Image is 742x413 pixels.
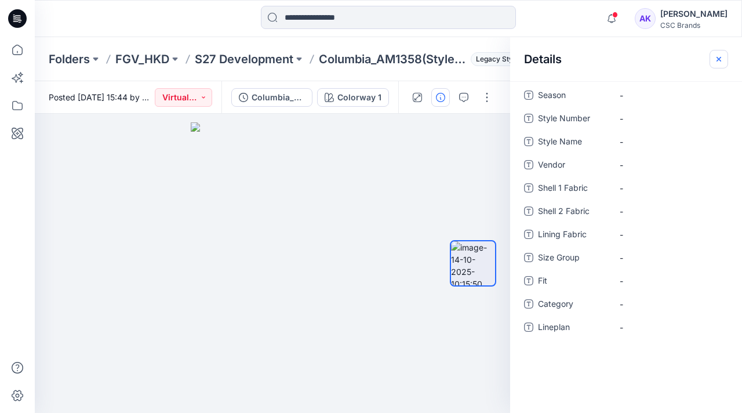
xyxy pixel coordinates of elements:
[337,91,381,104] div: Colorway 1
[620,205,721,218] span: -
[620,275,721,287] span: -
[620,298,721,310] span: -
[49,51,90,67] a: Folders
[115,51,169,67] a: FGV_HKD
[319,51,466,67] p: Columbia_AM1358(Stylezone)
[451,241,495,285] img: image-14-10-2025-10:15:50
[660,7,728,21] div: [PERSON_NAME]
[538,204,608,220] span: Shell 2 Fabric
[471,52,524,66] span: Legacy Style
[538,158,608,174] span: Vendor
[620,182,721,194] span: -
[538,274,608,290] span: Fit
[538,181,608,197] span: Shell 1 Fabric
[317,88,389,107] button: Colorway 1
[252,91,305,104] div: Columbia_AM1358(Stylezone)
[538,320,608,336] span: Lineplan
[466,51,524,67] button: Legacy Style
[620,136,721,148] span: -
[620,321,721,334] span: -
[635,8,656,29] div: AK
[49,91,155,103] span: Posted [DATE] 15:44 by
[620,113,721,125] span: -
[538,297,608,313] span: Category
[431,88,450,107] button: Details
[195,51,293,67] a: S27 Development
[620,159,721,171] span: -
[191,122,354,413] img: eyJhbGciOiJIUzI1NiIsImtpZCI6IjAiLCJzbHQiOiJzZXMiLCJ0eXAiOiJKV1QifQ.eyJkYXRhIjp7InR5cGUiOiJzdG9yYW...
[538,88,608,104] span: Season
[231,88,312,107] button: Columbia_AM1358(Stylezone)
[620,89,721,102] span: -
[660,21,728,30] div: CSC Brands
[538,135,608,151] span: Style Name
[538,251,608,267] span: Size Group
[620,252,721,264] span: -
[620,229,721,241] span: -
[538,111,608,128] span: Style Number
[524,52,562,66] h2: Details
[538,227,608,244] span: Lining Fabric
